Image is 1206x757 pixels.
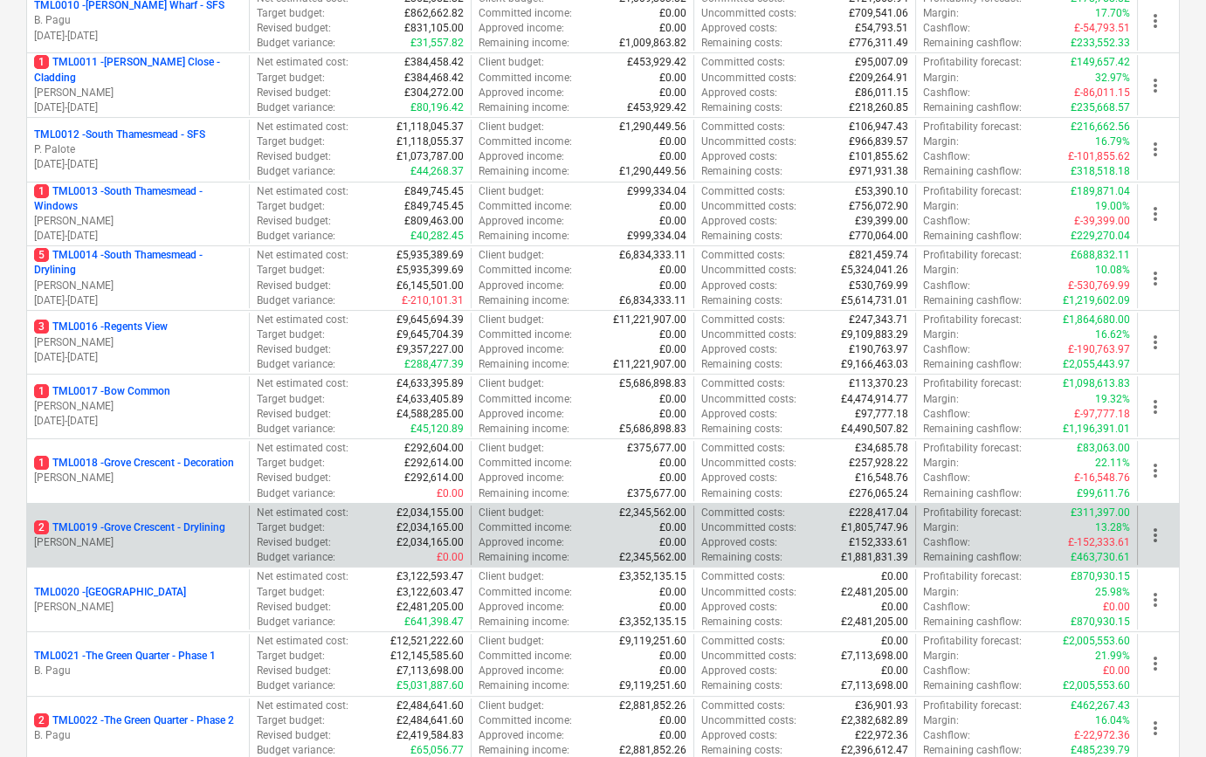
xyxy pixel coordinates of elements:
[396,376,464,391] p: £4,633,395.89
[34,649,242,678] div: TML0021 -The Green Quarter - Phase 1B. Pagu
[479,134,572,149] p: Committed income :
[841,422,908,437] p: £4,490,507.82
[923,422,1022,437] p: Remaining cashflow :
[257,120,348,134] p: Net estimated cost :
[1071,164,1130,179] p: £318,518.18
[479,164,569,179] p: Remaining income :
[701,134,796,149] p: Uncommitted costs :
[701,164,782,179] p: Remaining costs :
[923,36,1022,51] p: Remaining cashflow :
[841,293,908,308] p: £5,614,731.01
[841,327,908,342] p: £9,109,883.29
[257,134,325,149] p: Target budget :
[701,263,796,278] p: Uncommitted costs :
[701,71,796,86] p: Uncommitted costs :
[404,357,464,372] p: £288,477.39
[479,357,569,372] p: Remaining income :
[404,71,464,86] p: £384,468.42
[396,149,464,164] p: £1,073,787.00
[34,414,242,429] p: [DATE] - [DATE]
[627,184,686,199] p: £999,334.04
[34,320,168,334] p: TML0016 - Regents View
[923,71,959,86] p: Margin :
[257,149,331,164] p: Revised budget :
[659,407,686,422] p: £0.00
[659,392,686,407] p: £0.00
[34,335,242,350] p: [PERSON_NAME]
[34,29,242,44] p: [DATE] - [DATE]
[404,471,464,485] p: £292,614.00
[34,384,170,399] p: TML0017 - Bow Common
[34,585,186,600] p: TML0020 - [GEOGRAPHIC_DATA]
[701,248,785,263] p: Committed costs :
[1095,71,1130,86] p: 32.97%
[1145,332,1166,353] span: more_vert
[257,229,335,244] p: Budget variance :
[855,86,908,100] p: £86,011.15
[479,36,569,51] p: Remaining income :
[34,520,242,550] div: 2TML0019 -Grove Crescent - Drylining[PERSON_NAME]
[849,279,908,293] p: £530,769.99
[34,350,242,365] p: [DATE] - [DATE]
[34,55,242,115] div: 1TML0011 -[PERSON_NAME] Close - Cladding[PERSON_NAME][DATE]-[DATE]
[257,214,331,229] p: Revised budget :
[923,263,959,278] p: Margin :
[257,184,348,199] p: Net estimated cost :
[34,320,49,334] span: 3
[1095,6,1130,21] p: 17.70%
[404,6,464,21] p: £862,662.82
[34,399,242,414] p: [PERSON_NAME]
[619,422,686,437] p: £5,686,898.83
[1071,100,1130,115] p: £235,668.57
[1063,422,1130,437] p: £1,196,391.01
[923,327,959,342] p: Margin :
[34,456,234,471] p: TML0018 - Grove Crescent - Decoration
[659,134,686,149] p: £0.00
[923,441,1022,456] p: Profitability forecast :
[923,55,1022,70] p: Profitability forecast :
[404,214,464,229] p: £809,463.00
[410,229,464,244] p: £40,282.45
[849,120,908,134] p: £106,947.43
[849,248,908,263] p: £821,459.74
[34,713,49,727] span: 2
[923,357,1022,372] p: Remaining cashflow :
[396,279,464,293] p: £6,145,501.00
[257,407,331,422] p: Revised budget :
[923,214,970,229] p: Cashflow :
[849,100,908,115] p: £218,260.85
[257,6,325,21] p: Target budget :
[34,248,49,262] span: 5
[34,649,216,664] p: TML0021 - The Green Quarter - Phase 1
[396,313,464,327] p: £9,645,694.39
[1071,55,1130,70] p: £149,657.42
[257,357,335,372] p: Budget variance :
[479,120,544,134] p: Client budget :
[849,6,908,21] p: £709,541.06
[404,199,464,214] p: £849,745.45
[1074,407,1130,422] p: £-97,777.18
[701,229,782,244] p: Remaining costs :
[701,293,782,308] p: Remaining costs :
[479,100,569,115] p: Remaining income :
[701,471,777,485] p: Approved costs :
[701,327,796,342] p: Uncommitted costs :
[923,392,959,407] p: Margin :
[479,55,544,70] p: Client budget :
[1071,248,1130,263] p: £688,832.11
[619,293,686,308] p: £6,834,333.11
[410,100,464,115] p: £80,196.42
[701,36,782,51] p: Remaining costs :
[841,357,908,372] p: £9,166,463.03
[849,36,908,51] p: £776,311.49
[257,164,335,179] p: Budget variance :
[1145,203,1166,224] span: more_vert
[257,21,331,36] p: Revised budget :
[701,120,785,134] p: Committed costs :
[659,199,686,214] p: £0.00
[257,100,335,115] p: Budget variance :
[855,441,908,456] p: £34,685.78
[855,184,908,199] p: £53,390.10
[410,164,464,179] p: £44,268.37
[479,313,544,327] p: Client budget :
